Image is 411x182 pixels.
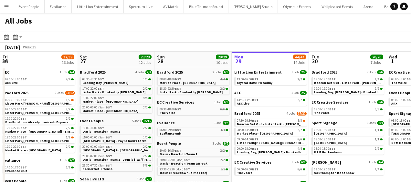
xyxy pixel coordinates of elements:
span: Evallance unit [160,131,182,136]
a: 09:30-18:00BST6/6The Voice [160,107,228,115]
span: 15/15 [142,119,152,123]
span: AEC Live [5,81,18,85]
span: BST [20,165,27,169]
span: 18:30-22:30 [160,87,181,90]
span: Event People [80,118,104,123]
span: Evallance [3,158,20,163]
span: 23:30-05:30 (Mon) [160,168,190,171]
button: Little Lion Entertainment [72,0,124,13]
span: BST [252,77,258,81]
button: AV Matrix [158,0,184,13]
span: Market Place - Shipley [5,148,61,152]
span: Bradford 2025 [3,90,28,95]
span: Loading Bay, Bradford - Booked by Sam [237,150,329,154]
span: BST [20,126,27,130]
span: 08:00-18:00 [314,138,336,141]
span: AEC [234,90,241,95]
span: 6/6 [223,100,229,104]
div: Evallance1 Job2/214:00-17:00BST2/2Evallance unit [3,158,75,178]
span: 2/2 [143,145,148,148]
span: 08:00-18:00 [160,78,181,81]
span: BST [98,126,104,130]
span: DTM Hockenheim [314,150,342,154]
span: Lister Park - Booked by Grace [160,90,223,94]
span: Loading Bay, Bradford - Booked by Sam [314,90,406,94]
span: Bradford 2025 [311,70,337,75]
span: Lister Park/Cartwright Hall - Benn is CC [237,141,380,145]
a: 06:00-16:00BST6/6The Voice [237,167,305,175]
span: AEC Live [237,101,249,106]
span: 20:00-02:00 (Sun) [82,155,112,158]
a: 17:00-22:00BST2/2Lister Park - Booked by [PERSON_NAME] [82,86,151,94]
span: Oasis - Reaction Team 2/Break [160,161,207,166]
span: Wembley to Allianz Stadium [82,148,153,152]
a: 23:30-05:30 (Mon)BST5/5Oasis (Breakdown - times tbc) [160,167,228,175]
span: 14:00-17:00 [5,166,27,169]
span: The Voice [314,111,330,115]
span: BST [184,167,190,171]
span: 6/6 [298,168,302,171]
span: BST [329,147,336,151]
span: 2/2 [143,106,148,109]
span: 12:00-22:00 [5,126,27,130]
a: 12:00-20:00BST2/2Bradford Uni - Already invoiced - Express [5,116,74,124]
span: BST [175,86,181,91]
span: 07:30-19:30 [237,119,258,122]
span: Bradford 2025 [80,70,106,75]
a: AEC1 Job4/4 [3,70,75,75]
span: 2/2 [143,126,148,130]
span: Market Place - Shipley [237,131,293,136]
span: BST [98,96,104,100]
span: Crystal Maze Piccadilly [237,81,272,85]
a: Evallance1 Job2/2 [3,158,75,163]
span: 2/2 [143,155,148,158]
a: 10:00-16:00BST2/2Oasis - Reaction Team 1 [82,126,151,133]
div: EC Creative Services1 Job6/609:30-18:00BST6/6The Voice [157,100,229,120]
span: BST [98,77,104,81]
span: 4/4 [377,160,384,164]
span: 2 Jobs [213,70,221,74]
span: 10/12 [65,91,75,95]
span: 08:00-18:00 [314,78,336,81]
div: Evallance1 Job4/406:00-09:00BST4/4Evallance unit [157,120,229,141]
span: Oasis - Reaction Team 2 - Dom is fitz / Sarah is Taoreed [82,157,185,162]
span: 2/2 [68,158,75,162]
span: 2/2 [66,166,70,169]
span: 4 Jobs [135,70,144,74]
div: Event People3 Jobs9/910:00-16:00BST2/2Oasis - Reaction Team 120:00-05:30 (Mon)BST2/2Oasis - React... [157,141,229,180]
span: 3 Jobs [213,142,221,146]
span: BST [329,167,336,171]
span: 2/2 [300,70,307,74]
span: BST [252,147,258,151]
span: BST [20,98,27,102]
span: 6 Jobs [55,91,64,95]
a: 08:00-18:00BST1/1[GEOGRAPHIC_DATA] [314,137,383,145]
span: 10:00-16:00 [82,126,104,130]
span: Bradford 2025 [234,111,260,116]
span: 17:00-22:00 [5,136,27,139]
button: Arena [358,0,379,13]
a: 23:30-07:30 (Sun)BST8/8Barrier Set + Tensa [82,163,151,171]
a: [PERSON_NAME]1 Job4/4 [311,160,384,165]
span: 2/2 [66,145,70,148]
a: 18:30-22:30BST2/2Lister Park - Booked by [PERSON_NAME] [160,86,228,94]
span: Market Place - Shipley [82,109,138,113]
span: 17:00-22:00 [5,145,27,148]
span: 9/9 [223,142,229,146]
span: 1 Job [60,70,67,74]
span: Bradford Uni - Already invoiced - Express [5,120,68,124]
a: 08:00-13:00BST2/2Market Place - [GEOGRAPHIC_DATA] [237,128,305,135]
span: BST [20,135,27,139]
span: 1 Job [214,121,221,125]
span: 2/2 [220,158,225,162]
a: 09:00-17:00BST2/2Loading Bay, [PERSON_NAME] - Booked by [PERSON_NAME] [314,86,383,94]
a: 08:30-12:30BST1/1Loading Bay [PERSON_NAME] [82,77,151,85]
div: EC Creative Services1 Job6/608:00-18:00BST6/6The Voice [311,100,384,120]
span: BST [98,86,104,91]
a: Bradford 20256 Jobs10/12 [3,90,75,95]
div: [PERSON_NAME]1 Job4/409:00-17:00BST4/4Southampton Boat Show [311,160,384,177]
span: BST [175,107,181,111]
span: 5/8 [298,119,302,122]
span: 1 Job [291,160,299,164]
span: Evallance [157,120,175,125]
